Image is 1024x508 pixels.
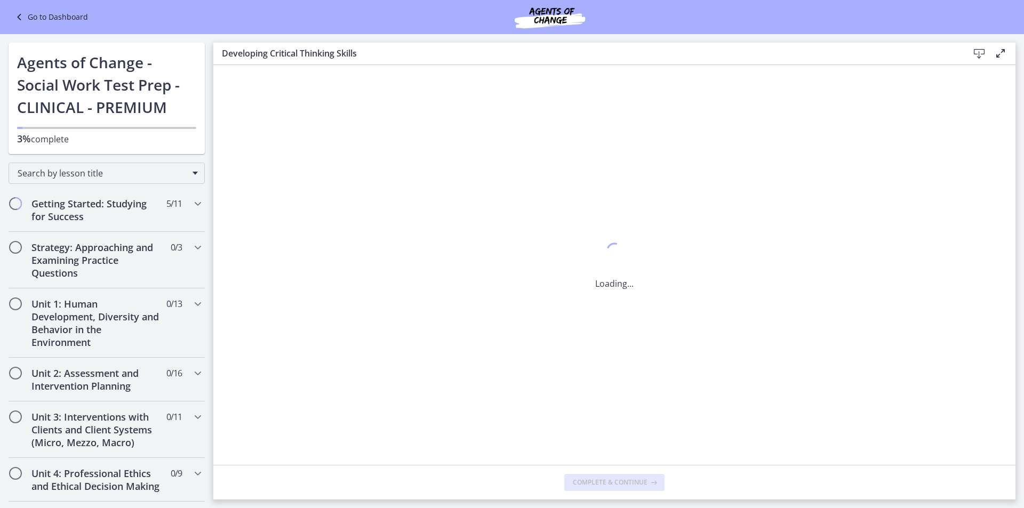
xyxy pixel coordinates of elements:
span: Search by lesson title [18,167,187,179]
h2: Unit 1: Human Development, Diversity and Behavior in the Environment [31,297,162,349]
h2: Unit 3: Interventions with Clients and Client Systems (Micro, Mezzo, Macro) [31,410,162,449]
h2: Getting Started: Studying for Success [31,197,162,223]
h2: Unit 2: Assessment and Intervention Planning [31,367,162,392]
button: Complete & continue [564,474,665,491]
h2: Strategy: Approaching and Examining Practice Questions [31,241,162,279]
span: 5 / 11 [166,197,182,210]
p: Loading... [595,277,634,290]
span: 0 / 13 [166,297,182,310]
h2: Unit 4: Professional Ethics and Ethical Decision Making [31,467,162,493]
div: 1 [595,240,634,264]
span: 0 / 16 [166,367,182,380]
h3: Developing Critical Thinking Skills [222,47,951,60]
a: Go to Dashboard [13,11,88,23]
h1: Agents of Change - Social Work Test Prep - CLINICAL - PREMIUM [17,51,196,118]
span: 0 / 9 [171,467,182,480]
span: 0 / 11 [166,410,182,423]
div: Search by lesson title [9,163,205,184]
p: complete [17,132,196,146]
span: 0 / 3 [171,241,182,254]
span: Complete & continue [573,478,647,487]
img: Agents of Change [486,4,614,30]
span: 3% [17,132,31,145]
